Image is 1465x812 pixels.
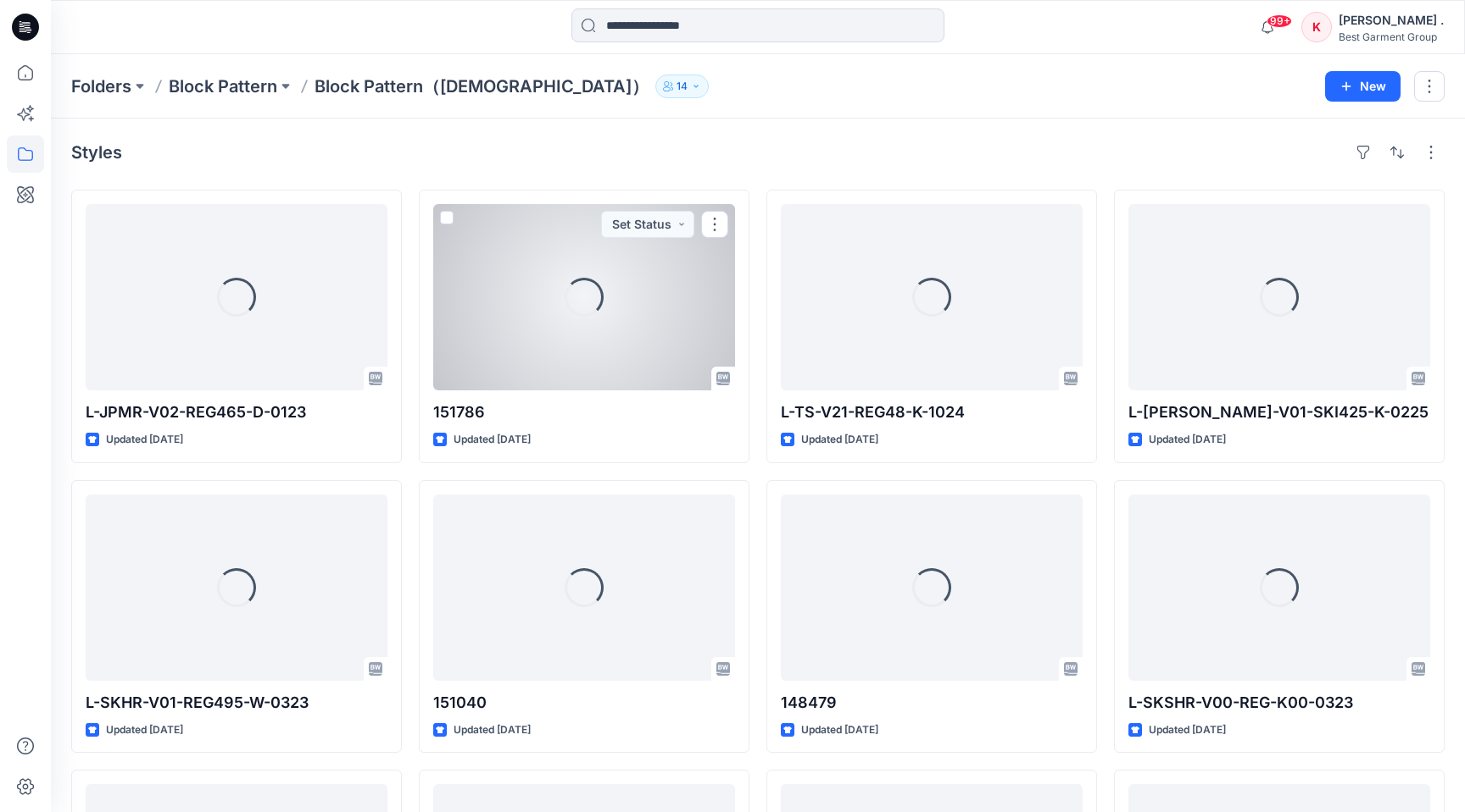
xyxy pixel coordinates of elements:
[1301,12,1332,42] div: K
[781,400,1083,424] p: L-TS-V21-REG48-K-1024
[315,75,649,98] p: Block Pattern（[DEMOGRAPHIC_DATA]）
[655,75,709,98] button: 14
[781,691,1083,715] p: 148479
[433,691,735,715] p: 151040
[71,75,131,98] a: Folders
[86,691,387,715] p: L-SKHR-V01-REG495-W-0323
[1149,431,1226,449] p: Updated [DATE]
[1325,71,1401,102] button: New
[1149,721,1226,739] p: Updated [DATE]
[454,431,531,449] p: Updated [DATE]
[1267,14,1292,28] span: 99+
[71,142,122,163] h4: Styles
[86,400,387,424] p: L-JPMR-V02-REG465-D-0123
[1339,30,1444,43] div: Best Garment Group
[106,721,183,739] p: Updated [DATE]
[106,431,183,449] p: Updated [DATE]
[801,431,878,449] p: Updated [DATE]
[1128,400,1430,424] p: L-[PERSON_NAME]-V01-SKI425-K-0225
[169,75,277,98] a: Block Pattern
[454,721,531,739] p: Updated [DATE]
[1339,10,1444,30] div: [PERSON_NAME] .
[677,77,688,96] p: 14
[433,400,735,424] p: 151786
[801,721,878,739] p: Updated [DATE]
[1128,691,1430,715] p: L-SKSHR-V00-REG-K00-0323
